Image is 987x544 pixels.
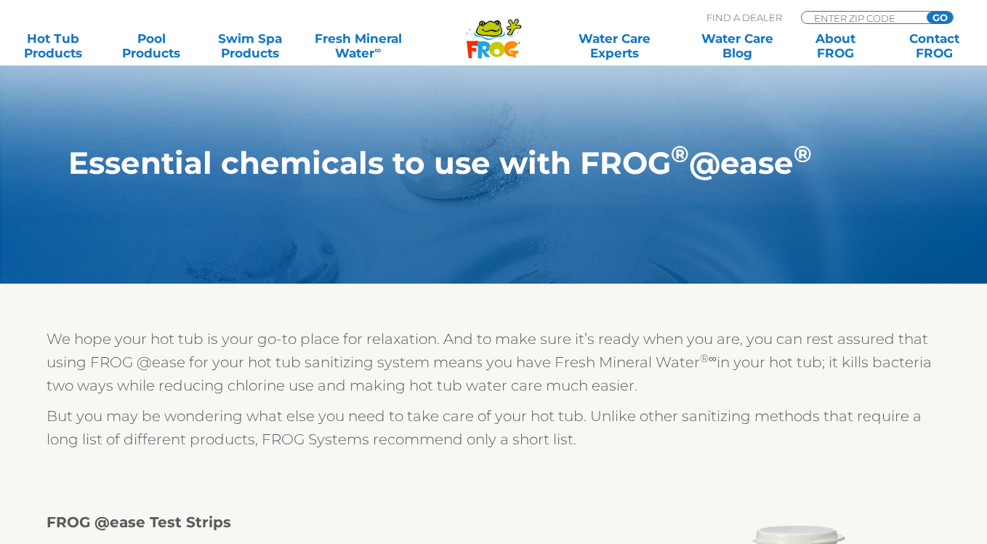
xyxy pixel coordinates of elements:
sup: ®∞ [700,351,717,365]
sup: ∞ [374,44,381,55]
strong: FROG @ease Test Strips [47,513,231,531]
h1: Essential chemicals to use with FROG @ease [68,145,851,180]
sup: ® [794,140,812,168]
a: Water CareBlog [698,31,775,60]
p: But you may be wondering what else you need to take care of your hot tub. Unlike other sanitizing... [47,404,940,451]
a: ContactFROG [896,31,972,60]
a: Fresh MineralWater∞ [310,31,406,60]
a: Water CareExperts [552,31,677,60]
a: PoolProducts [113,31,190,60]
p: We hope your hot tub is your go-to place for relaxation. And to make sure it’s ready when you are... [47,327,940,397]
p: Find A Dealer [706,11,782,24]
sup: ® [671,140,689,168]
input: GO [927,12,953,23]
a: Swim SpaProducts [211,31,288,60]
a: Hot TubProducts [15,31,91,60]
input: Zip Code Form [813,12,911,24]
a: AboutFROG [797,31,874,60]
